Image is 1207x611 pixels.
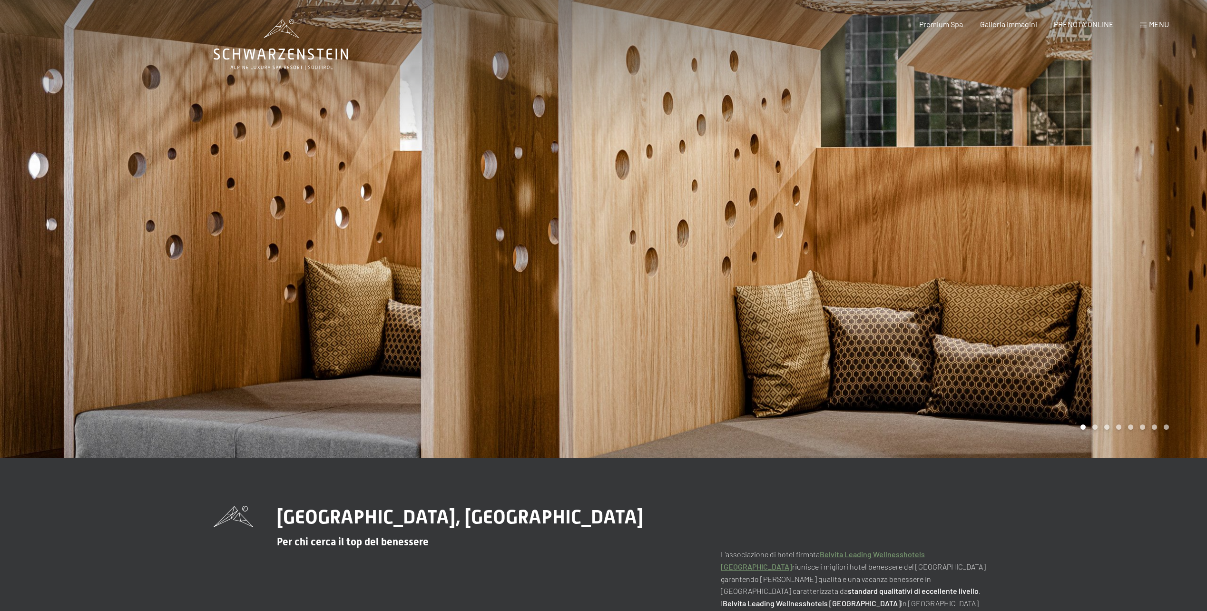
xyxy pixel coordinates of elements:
[277,536,429,548] span: Per chi cerca il top del benessere
[919,20,963,29] a: Premium Spa
[1128,424,1133,430] div: Carousel Page 5
[1092,424,1098,430] div: Carousel Page 2
[1054,20,1114,29] a: PRENOTA ONLINE
[1140,424,1145,430] div: Carousel Page 6
[848,586,979,595] strong: standard qualitativi di eccellente livello
[980,20,1037,29] a: Galleria immagini
[1116,424,1121,430] div: Carousel Page 4
[1149,20,1169,29] span: Menu
[1080,424,1086,430] div: Carousel Page 1 (Current Slide)
[721,550,925,571] a: Belvita Leading Wellnesshotels [GEOGRAPHIC_DATA]
[1164,424,1169,430] div: Carousel Page 8
[723,599,901,608] strong: Belvita Leading Wellnesshotels [GEOGRAPHIC_DATA]
[1152,424,1157,430] div: Carousel Page 7
[277,506,643,528] span: [GEOGRAPHIC_DATA], [GEOGRAPHIC_DATA]
[1104,424,1109,430] div: Carousel Page 3
[1077,424,1169,430] div: Carousel Pagination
